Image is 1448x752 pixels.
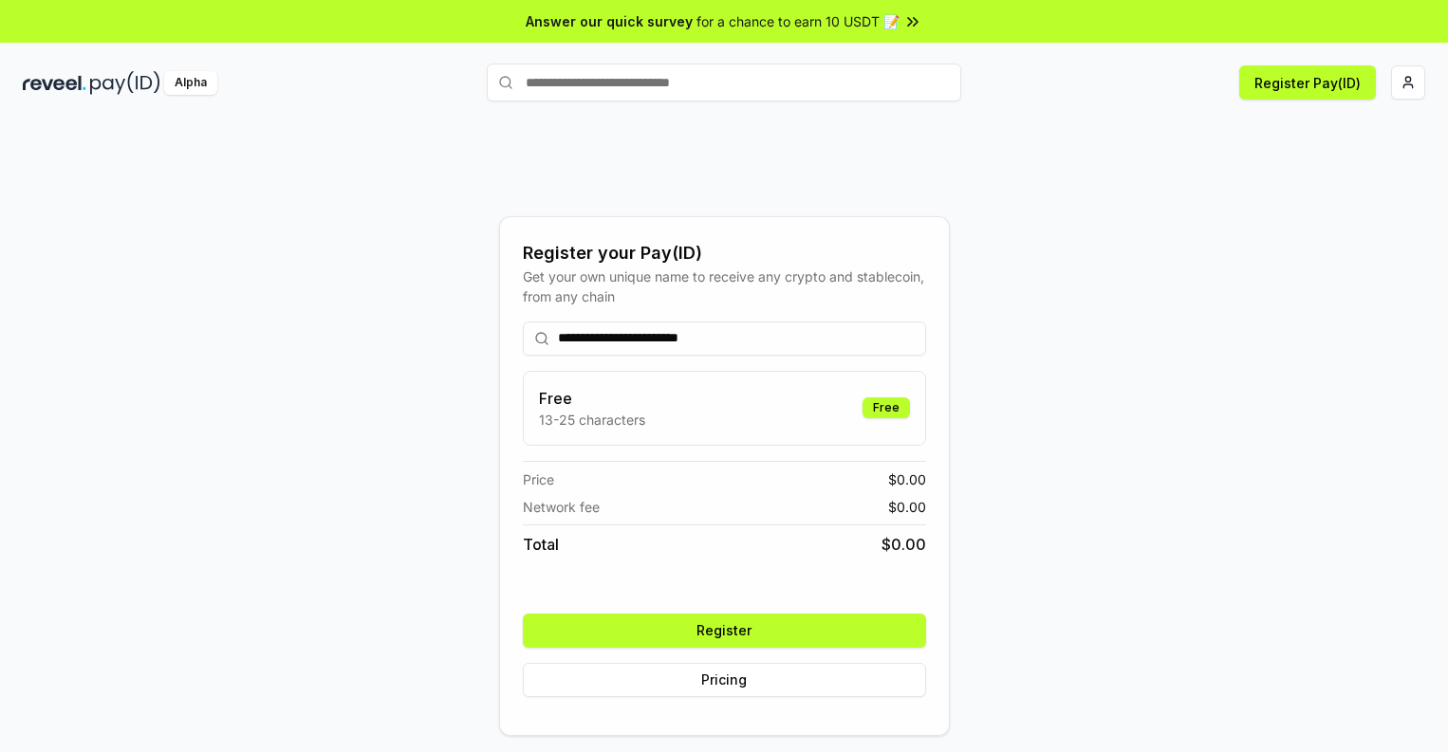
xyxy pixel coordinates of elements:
[888,469,926,489] span: $ 0.00
[696,11,900,31] span: for a chance to earn 10 USDT 📝
[523,533,559,556] span: Total
[164,71,217,95] div: Alpha
[523,266,926,306] div: Get your own unique name to receive any crypto and stablecoin, from any chain
[523,497,600,517] span: Network fee
[539,387,645,410] h3: Free
[523,240,926,266] div: Register your Pay(ID)
[523,614,926,648] button: Register
[1239,65,1376,100] button: Register Pay(ID)
[90,71,160,95] img: pay_id
[523,663,926,697] button: Pricing
[888,497,926,517] span: $ 0.00
[882,533,926,556] span: $ 0.00
[539,410,645,430] p: 13-25 characters
[863,397,910,418] div: Free
[526,11,693,31] span: Answer our quick survey
[23,71,86,95] img: reveel_dark
[523,469,554,489] span: Price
